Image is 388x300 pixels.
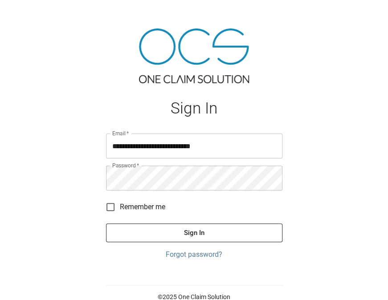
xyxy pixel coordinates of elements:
[112,162,139,169] label: Password
[106,223,282,242] button: Sign In
[139,28,249,83] img: ocs-logo-tra.png
[106,249,282,260] a: Forgot password?
[106,99,282,118] h1: Sign In
[112,130,129,137] label: Email
[11,5,46,23] img: ocs-logo-white-transparent.png
[120,202,165,212] span: Remember me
